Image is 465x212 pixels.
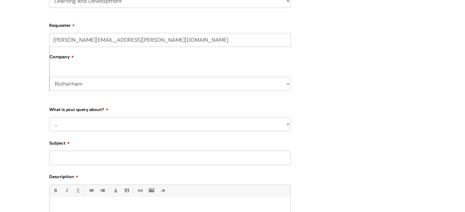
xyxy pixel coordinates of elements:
[123,187,131,194] a: Back Color
[98,187,106,194] a: 1. Ordered List (Ctrl-Shift-8)
[49,21,291,28] label: Requester
[49,172,291,179] label: Description
[87,187,95,194] a: • Unordered List (Ctrl-Shift-7)
[63,187,70,194] a: Italic (Ctrl-I)
[159,187,166,194] a: Remove formatting (Ctrl-\)
[74,187,82,194] a: Underline(Ctrl-U)
[49,105,291,112] label: What is your query about?
[49,138,291,146] label: Subject
[147,187,155,194] a: Insert Image...
[136,187,144,194] a: Link
[51,187,59,194] a: Bold (Ctrl-B)
[49,33,291,47] input: Email
[50,52,291,66] label: Company
[112,187,119,194] a: Font Color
